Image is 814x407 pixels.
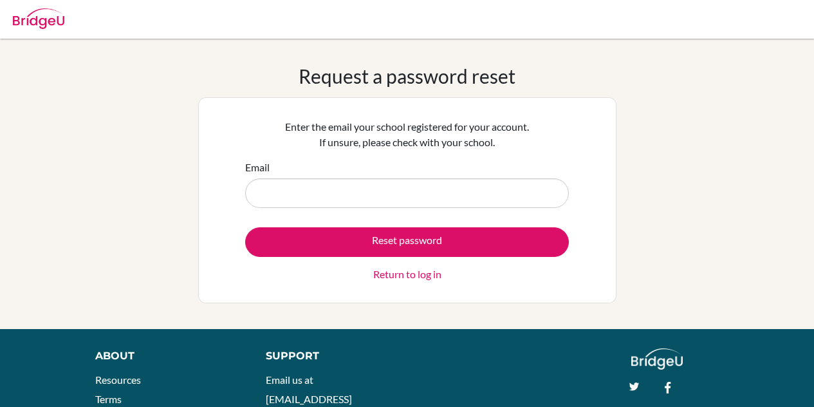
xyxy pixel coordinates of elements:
[95,348,237,364] div: About
[95,374,141,386] a: Resources
[266,348,394,364] div: Support
[373,267,441,282] a: Return to log in
[245,119,569,150] p: Enter the email your school registered for your account. If unsure, please check with your school.
[299,64,515,88] h1: Request a password reset
[245,160,270,175] label: Email
[245,227,569,257] button: Reset password
[95,393,122,405] a: Terms
[13,8,64,29] img: Bridge-U
[631,348,683,370] img: logo_white@2x-f4f0deed5e89b7ecb1c2cc34c3e3d731f90f0f143d5ea2071677605dd97b5244.png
